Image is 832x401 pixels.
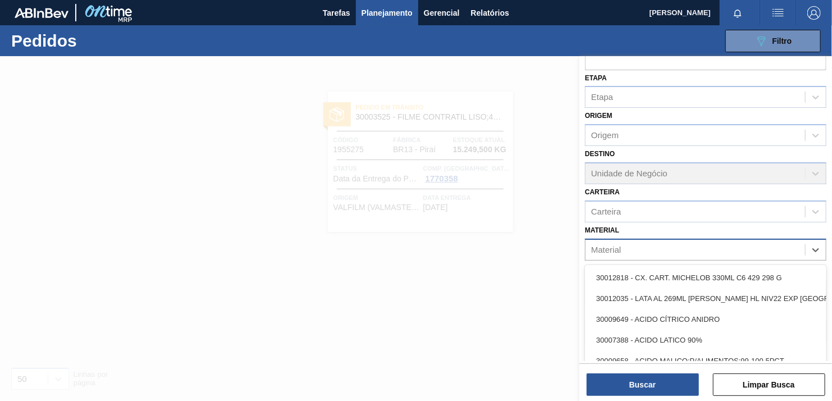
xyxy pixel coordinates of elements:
div: Material [591,245,621,254]
label: Material [585,226,619,234]
span: Filtro [772,37,792,45]
span: Relatórios [471,6,509,20]
div: 30012818 - CX. CART. MICHELOB 330ML C6 429 298 G [585,267,826,288]
button: Notificações [720,5,756,21]
div: Etapa [591,93,613,102]
span: Gerencial [424,6,460,20]
div: Carteira [591,207,621,216]
div: 30012035 - LATA AL 269ML [PERSON_NAME] HL NIV22 EXP [GEOGRAPHIC_DATA] [585,288,826,309]
div: 30009658 - ACIDO MALICO;P/ALIMENTOS;99-100,5PCT [585,350,826,371]
div: 30009649 - ACIDO CÍTRICO ANIDRO [585,309,826,330]
img: TNhmsLtSVTkK8tSr43FrP2fwEKptu5GPRR3wAAAABJRU5ErkJggg== [15,8,68,18]
img: Logout [807,6,821,20]
div: 30007388 - ACIDO LATICO 90% [585,330,826,350]
h1: Pedidos [11,34,171,47]
div: Origem [591,131,619,140]
button: Filtro [725,30,821,52]
label: Etapa [585,74,607,82]
span: Planejamento [362,6,413,20]
label: Carteira [585,188,620,196]
label: Destino [585,150,615,158]
span: Tarefas [323,6,350,20]
label: Origem [585,112,612,120]
img: userActions [771,6,785,20]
